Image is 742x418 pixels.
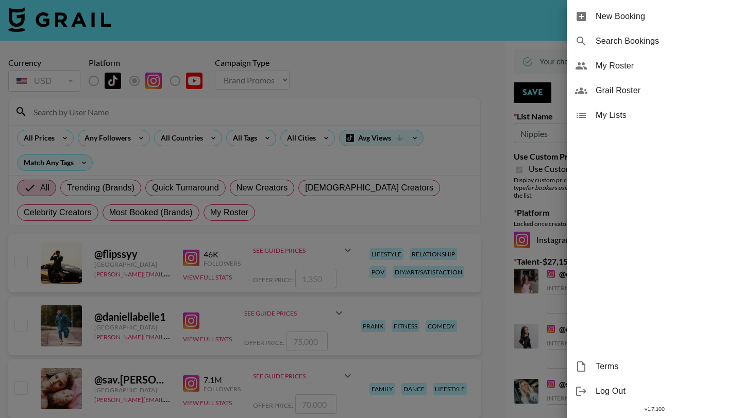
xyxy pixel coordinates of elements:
div: New Booking [567,4,742,29]
div: Log Out [567,379,742,404]
span: New Booking [596,10,734,23]
div: My Roster [567,54,742,78]
span: My Roster [596,60,734,72]
div: My Lists [567,103,742,128]
span: My Lists [596,109,734,121]
span: Terms [596,360,734,373]
div: Grail Roster [567,78,742,103]
div: Terms [567,354,742,379]
div: v 1.7.100 [567,404,742,414]
span: Grail Roster [596,84,734,97]
span: Log Out [596,385,734,397]
div: Search Bookings [567,29,742,54]
span: Search Bookings [596,35,734,47]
